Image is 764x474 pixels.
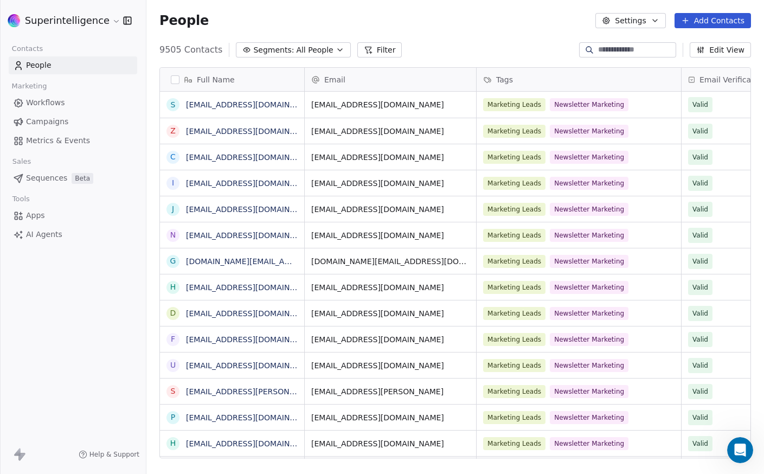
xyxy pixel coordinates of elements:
[296,44,333,56] span: All People
[27,182,50,190] b: 1 day
[550,359,628,372] span: Newsletter Marketing
[483,385,545,398] span: Marketing Leads
[692,438,708,449] span: Valid
[186,127,319,136] a: [EMAIL_ADDRESS][DOMAIN_NAME]
[160,92,305,459] div: grid
[186,413,319,422] a: [EMAIL_ADDRESS][DOMAIN_NAME]
[9,332,208,351] textarea: Message…
[89,450,139,459] span: Help & Support
[550,125,628,138] span: Newsletter Marketing
[186,351,203,368] button: Send a message…
[692,230,708,241] span: Valid
[17,170,169,191] div: Our usual reply time 🕒
[692,126,708,137] span: Valid
[9,116,178,198] div: You’ll get replies here and in your email:✉️[EMAIL_ADDRESS][DOMAIN_NAME]Our usual reply time🕒1 da...
[483,151,545,164] span: Marketing Leads
[26,135,90,146] span: Metrics & Events
[186,100,319,109] a: [EMAIL_ADDRESS][DOMAIN_NAME]
[186,283,319,292] a: [EMAIL_ADDRESS][DOMAIN_NAME]
[170,125,176,137] div: z
[692,308,708,319] span: Valid
[550,281,628,294] span: Newsletter Marketing
[170,281,176,293] div: h
[186,439,319,448] a: [EMAIL_ADDRESS][DOMAIN_NAME]
[48,69,200,101] div: Hi. I have 1:1 mail from inbox going to spam. How to rectify this? Domain : [DOMAIN_NAME]
[26,172,67,184] span: Sequences
[171,99,176,111] div: s
[692,204,708,215] span: Valid
[305,68,476,91] div: Email
[26,116,68,127] span: Campaigns
[483,307,545,320] span: Marketing Leads
[34,355,43,364] button: Emoji picker
[17,123,169,165] div: You’ll get replies here and in your email: ✉️
[170,308,176,319] div: d
[69,355,78,363] button: Start recording
[483,125,545,138] span: Marketing Leads
[186,257,382,266] a: [DOMAIN_NAME][EMAIL_ADDRESS][DOMAIN_NAME]
[26,60,52,71] span: People
[186,335,319,344] a: [EMAIL_ADDRESS][DOMAIN_NAME]
[692,360,708,371] span: Valid
[26,210,45,221] span: Apps
[311,360,470,371] span: [EMAIL_ADDRESS][DOMAIN_NAME]
[692,152,708,163] span: Valid
[159,12,209,29] span: People
[675,13,751,28] button: Add Contacts
[311,178,470,189] span: [EMAIL_ADDRESS][DOMAIN_NAME]
[186,309,319,318] a: [EMAIL_ADDRESS][DOMAIN_NAME]
[160,68,304,91] div: Full Name
[550,385,628,398] span: Newsletter Marketing
[253,44,294,56] span: Segments:
[692,334,708,345] span: Valid
[9,94,137,112] a: Workflows
[170,438,176,449] div: h
[595,13,665,28] button: Settings
[72,173,93,184] span: Beta
[483,98,545,111] span: Marketing Leads
[17,144,104,164] b: [EMAIL_ADDRESS][DOMAIN_NAME]
[311,99,470,110] span: [EMAIL_ADDRESS][DOMAIN_NAME]
[9,169,137,187] a: SequencesBeta
[186,387,318,396] a: [EMAIL_ADDRESS][PERSON_NAME]
[311,438,470,449] span: [EMAIL_ADDRESS][DOMAIN_NAME]
[53,5,66,14] h1: Fin
[8,191,34,207] span: Tools
[171,334,175,345] div: f
[483,359,545,372] span: Marketing Leads
[692,178,708,189] span: Valid
[550,255,628,268] span: Newsletter Marketing
[171,412,175,423] div: p
[8,14,21,27] img: sinews%20copy.png
[197,74,235,85] span: Full Name
[483,437,545,450] span: Marketing Leads
[172,177,174,189] div: i
[13,11,115,30] button: Superintelligence
[550,203,628,216] span: Newsletter Marketing
[311,126,470,137] span: [EMAIL_ADDRESS][DOMAIN_NAME]
[7,4,28,25] button: go back
[53,14,135,24] p: The team can also help
[692,99,708,110] span: Valid
[25,14,110,28] span: Superintelligence
[692,256,708,267] span: Valid
[170,360,176,371] div: u
[483,177,545,190] span: Marketing Leads
[477,68,681,91] div: Tags
[190,4,210,24] div: Close
[170,229,176,241] div: n
[39,62,208,107] div: Hi. I have 1:1 mail from inbox going to spam. How to rectify this?Domain : [DOMAIN_NAME]
[186,205,319,214] a: [EMAIL_ADDRESS][DOMAIN_NAME]
[9,56,137,74] a: People
[550,411,628,424] span: Newsletter Marketing
[170,151,176,163] div: c
[550,333,628,346] span: Newsletter Marketing
[550,437,628,450] span: Newsletter Marketing
[8,153,36,170] span: Sales
[311,152,470,163] span: [EMAIL_ADDRESS][DOMAIN_NAME]
[550,98,628,111] span: Newsletter Marketing
[26,229,62,240] span: AI Agents
[727,437,753,463] iframe: Intercom live chat
[186,361,319,370] a: [EMAIL_ADDRESS][DOMAIN_NAME]
[550,229,628,242] span: Newsletter Marketing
